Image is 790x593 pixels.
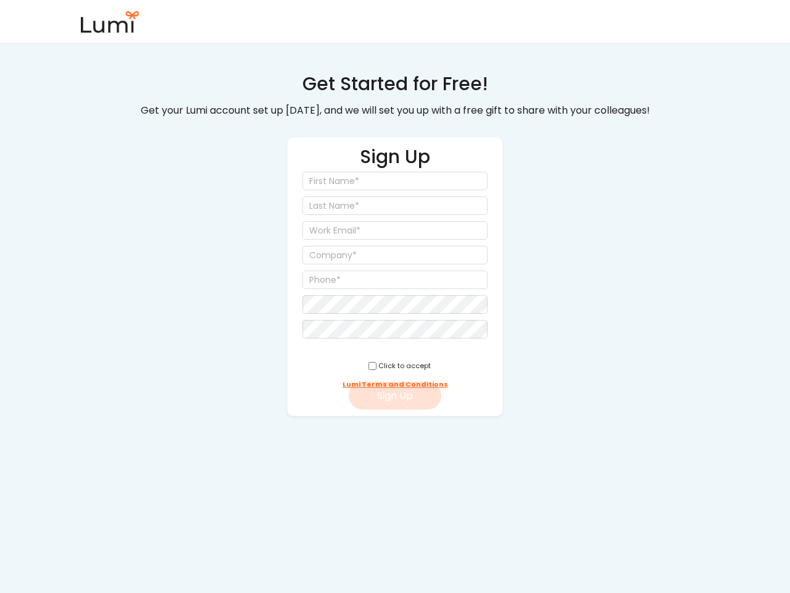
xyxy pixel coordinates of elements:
[302,221,488,240] input: Work Email*
[79,11,141,33] img: lumi-small.png
[302,172,488,190] input: First Name*
[343,376,448,394] a: Lumi Terms and Conditions
[131,102,659,120] div: Get your Lumi account set up [DATE], and we will set you up with a free gift to share with your c...
[360,144,430,172] h2: Sign Up
[302,71,488,97] div: Get Started for Free!
[349,382,441,410] button: Sign Up
[343,380,448,389] div: Lumi Terms and Conditions
[302,246,488,264] input: Company*
[302,196,488,215] input: Last Name*
[378,361,431,371] div: Click to accept
[302,271,488,289] input: Phone*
